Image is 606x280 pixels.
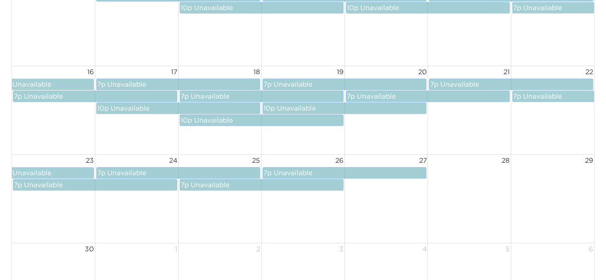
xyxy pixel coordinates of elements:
[97,80,105,88] span: 7p
[194,116,233,123] span: Unavailable
[24,181,63,188] span: Unavailable
[418,155,427,166] span: 27
[263,169,272,176] span: 7p
[440,80,479,88] span: Unavailable
[274,169,312,176] span: Unavailable
[357,92,396,100] span: Unavailable
[523,92,562,100] span: Unavailable
[170,66,178,78] span: 17
[191,92,229,100] span: Unavailable
[12,169,51,176] span: Unavailable
[274,80,312,88] span: Unavailable
[588,243,594,255] span: 6
[513,4,521,11] span: 7p
[347,92,355,100] span: 7p
[251,155,261,166] span: 25
[421,243,427,255] span: 4
[417,66,427,78] span: 20
[84,243,95,255] span: 30
[24,92,63,100] span: Unavailable
[523,4,562,11] span: Unavailable
[360,4,399,11] span: Unavailable
[97,169,105,176] span: 7p
[86,66,95,78] span: 16
[347,4,358,11] span: 10p
[181,116,192,123] span: 10p
[181,4,192,11] span: 10p
[97,104,109,112] span: 10p
[174,243,178,255] span: 1
[503,66,511,78] span: 21
[504,243,511,255] span: 5
[263,104,275,112] span: 10p
[111,104,149,112] span: Unavailable
[14,181,22,188] span: 7p
[277,104,316,112] span: Unavailable
[107,80,146,88] span: Unavailable
[194,4,233,11] span: Unavailable
[107,169,146,176] span: Unavailable
[168,155,178,166] span: 24
[12,80,51,88] span: Unavailable
[191,181,229,188] span: Unavailable
[336,66,344,78] span: 19
[334,155,344,166] span: 26
[584,155,594,166] span: 29
[252,66,261,78] span: 18
[338,243,344,255] span: 3
[181,181,189,188] span: 7p
[513,92,521,100] span: 7p
[430,80,438,88] span: 7p
[255,243,261,255] span: 2
[14,92,22,100] span: 7p
[584,66,594,78] span: 22
[181,92,189,100] span: 7p
[263,80,272,88] span: 7p
[501,155,511,166] span: 28
[85,155,95,166] span: 23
